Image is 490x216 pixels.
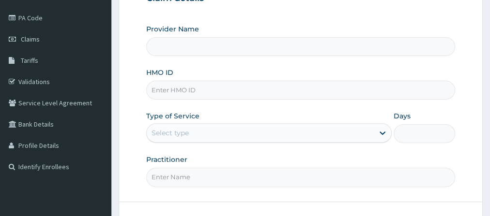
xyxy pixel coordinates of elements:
label: Provider Name [146,24,199,34]
label: Practitioner [146,155,187,164]
input: Enter HMO ID [146,81,455,100]
label: Type of Service [146,111,199,121]
div: Select type [152,128,189,138]
label: Days [394,111,411,121]
span: Tariffs [21,56,38,65]
label: HMO ID [146,68,173,77]
input: Enter Name [146,168,455,187]
span: Claims [21,35,40,43]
